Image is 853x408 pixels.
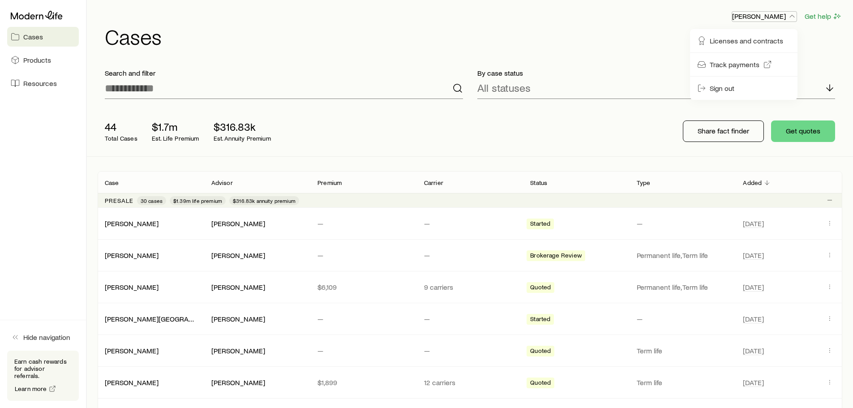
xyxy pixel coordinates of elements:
[424,283,516,292] p: 9 carriers
[105,179,119,186] p: Case
[637,179,651,186] p: Type
[214,135,271,142] p: Est. Annuity Premium
[530,379,551,388] span: Quoted
[211,378,265,387] div: [PERSON_NAME]
[710,36,783,45] span: Licenses and contracts
[743,219,764,228] span: [DATE]
[152,135,199,142] p: Est. Life Premium
[424,179,443,186] p: Carrier
[637,219,729,228] p: —
[7,27,79,47] a: Cases
[637,251,729,260] p: Permanent life, Term life
[211,179,233,186] p: Advisor
[211,346,265,356] div: [PERSON_NAME]
[424,314,516,323] p: —
[105,378,159,387] a: [PERSON_NAME]
[424,219,516,228] p: —
[211,283,265,292] div: [PERSON_NAME]
[637,283,729,292] p: Permanent life, Term life
[317,346,410,355] p: —
[694,33,794,49] a: Licenses and contracts
[105,346,159,356] div: [PERSON_NAME]
[211,251,265,260] div: [PERSON_NAME]
[317,251,410,260] p: —
[105,219,159,228] div: [PERSON_NAME]
[710,60,759,69] span: Track payments
[7,351,79,401] div: Earn cash rewards for advisor referrals.Learn more
[233,197,296,204] span: $316.83k annuity premium
[530,315,550,325] span: Started
[211,314,265,324] div: [PERSON_NAME]
[732,12,797,21] p: [PERSON_NAME]
[530,252,582,261] span: Brokerage Review
[23,333,70,342] span: Hide navigation
[23,79,57,88] span: Resources
[105,120,137,133] p: 44
[23,32,43,41] span: Cases
[211,219,265,228] div: [PERSON_NAME]
[804,11,842,21] button: Get help
[105,26,842,47] h1: Cases
[317,219,410,228] p: —
[771,120,835,142] button: Get quotes
[694,80,794,96] button: Sign out
[637,346,729,355] p: Term life
[477,82,531,94] p: All statuses
[317,179,342,186] p: Premium
[424,251,516,260] p: —
[637,378,729,387] p: Term life
[317,378,410,387] p: $1,899
[424,378,516,387] p: 12 carriers
[317,314,410,323] p: —
[7,327,79,347] button: Hide navigation
[105,314,226,323] a: [PERSON_NAME][GEOGRAPHIC_DATA]
[105,197,133,204] p: Presale
[105,346,159,355] a: [PERSON_NAME]
[105,135,137,142] p: Total Cases
[530,283,551,293] span: Quoted
[105,219,159,228] a: [PERSON_NAME]
[477,69,836,77] p: By case status
[7,50,79,70] a: Products
[683,120,764,142] button: Share fact finder
[530,179,547,186] p: Status
[694,56,794,73] a: Track payments
[424,346,516,355] p: —
[743,283,764,292] span: [DATE]
[105,378,159,387] div: [PERSON_NAME]
[637,314,729,323] p: —
[698,126,749,135] p: Share fact finder
[7,73,79,93] a: Resources
[710,84,734,93] span: Sign out
[214,120,271,133] p: $316.83k
[141,197,163,204] span: 30 cases
[105,69,463,77] p: Search and filter
[23,56,51,64] span: Products
[743,314,764,323] span: [DATE]
[530,347,551,356] span: Quoted
[530,220,550,229] span: Started
[152,120,199,133] p: $1.7m
[743,378,764,387] span: [DATE]
[15,386,47,392] span: Learn more
[105,283,159,291] a: [PERSON_NAME]
[743,179,762,186] p: Added
[105,283,159,292] div: [PERSON_NAME]
[317,283,410,292] p: $6,109
[173,197,222,204] span: $1.39m life premium
[743,251,764,260] span: [DATE]
[105,251,159,259] a: [PERSON_NAME]
[105,251,159,260] div: [PERSON_NAME]
[105,314,197,324] div: [PERSON_NAME][GEOGRAPHIC_DATA]
[14,358,72,379] p: Earn cash rewards for advisor referrals.
[743,346,764,355] span: [DATE]
[732,11,797,22] button: [PERSON_NAME]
